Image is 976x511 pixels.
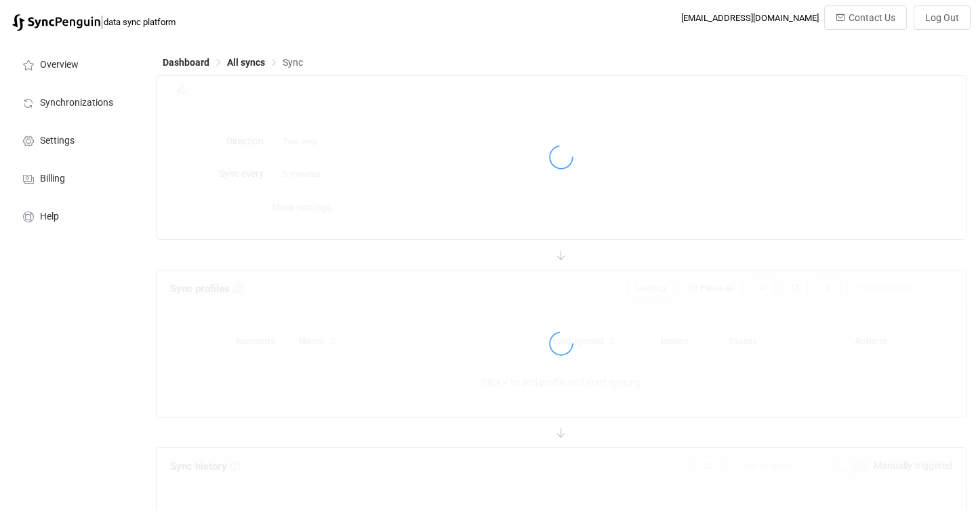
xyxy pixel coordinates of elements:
a: Help [7,197,142,234]
button: Contact Us [824,5,907,30]
div: [EMAIL_ADDRESS][DOMAIN_NAME] [681,13,819,23]
span: Contact Us [849,12,895,23]
span: Help [40,211,59,222]
a: |data sync platform [12,12,176,31]
a: Synchronizations [7,83,142,121]
span: Dashboard [163,57,209,68]
button: Log Out [914,5,971,30]
a: Overview [7,45,142,83]
span: | [100,12,104,31]
span: Billing [40,173,65,184]
a: Billing [7,159,142,197]
div: Breadcrumb [163,58,303,67]
span: Settings [40,136,75,146]
a: Settings [7,121,142,159]
img: syncpenguin.svg [12,14,100,31]
span: Synchronizations [40,98,113,108]
span: data sync platform [104,17,176,27]
span: Overview [40,60,79,70]
span: Log Out [925,12,959,23]
span: All syncs [227,57,265,68]
span: Sync [283,57,303,68]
